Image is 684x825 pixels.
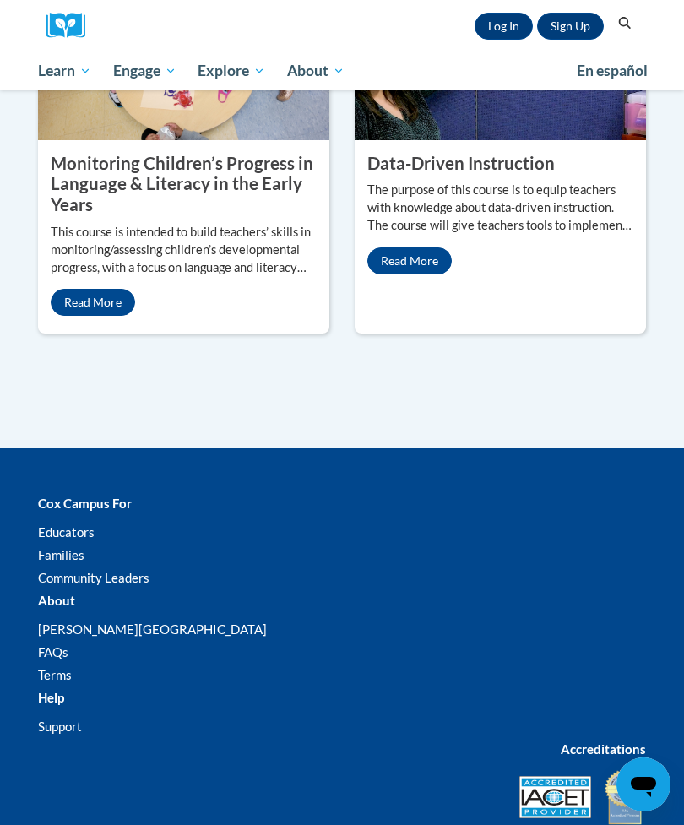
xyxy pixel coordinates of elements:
a: Support [38,719,82,734]
iframe: Button to launch messaging window [616,757,670,811]
a: Educators [38,524,95,540]
a: Read More [367,247,452,274]
a: Register [537,13,604,40]
span: Engage [113,61,176,81]
a: Families [38,547,84,562]
a: [PERSON_NAME][GEOGRAPHIC_DATA] [38,621,267,637]
img: Accredited IACET® Provider [519,776,591,818]
button: Search [612,14,638,34]
a: Log In [475,13,533,40]
b: Accreditations [561,741,646,757]
a: Explore [187,52,276,90]
property: Data-Driven Instruction [367,153,555,173]
a: Read More [51,289,135,316]
span: About [287,61,345,81]
a: Community Leaders [38,570,149,585]
b: About [38,593,75,608]
span: En español [577,62,648,79]
a: Engage [102,52,187,90]
span: Explore [198,61,265,81]
b: Help [38,690,64,705]
a: En español [566,53,659,89]
b: Cox Campus For [38,496,132,511]
div: Main menu [25,52,659,90]
a: About [276,52,356,90]
a: FAQs [38,644,68,659]
span: Learn [38,61,91,81]
img: Logo brand [46,13,97,39]
property: Monitoring Children’s Progress in Language & Literacy in the Early Years [51,153,313,214]
a: Terms [38,667,72,682]
p: This course is intended to build teachers’ skills in monitoring/assessing children’s developmenta... [51,224,317,277]
p: The purpose of this course is to equip teachers with knowledge about data-driven instruction. The... [367,182,633,235]
a: Learn [27,52,102,90]
a: Cox Campus [46,13,97,39]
